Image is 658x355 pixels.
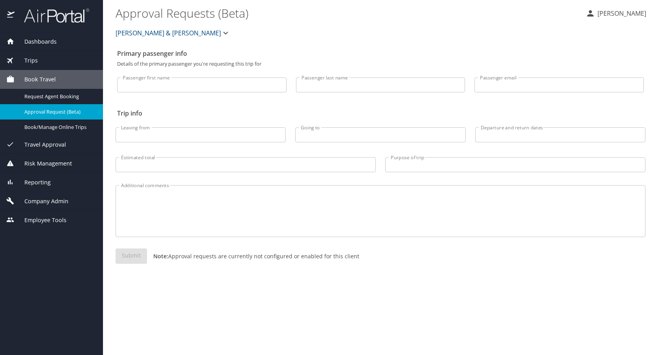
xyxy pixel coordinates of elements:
[24,93,94,100] span: Request Agent Booking
[112,25,233,41] button: [PERSON_NAME] & [PERSON_NAME]
[15,56,38,65] span: Trips
[147,252,359,260] p: Approval requests are currently not configured or enabled for this client
[153,252,168,260] strong: Note:
[116,28,221,39] span: [PERSON_NAME] & [PERSON_NAME]
[583,6,649,20] button: [PERSON_NAME]
[595,9,646,18] p: [PERSON_NAME]
[24,123,94,131] span: Book/Manage Online Trips
[116,1,579,25] h1: Approval Requests (Beta)
[15,140,66,149] span: Travel Approval
[15,178,51,187] span: Reporting
[15,159,72,168] span: Risk Management
[15,37,57,46] span: Dashboards
[7,8,15,23] img: icon-airportal.png
[15,8,89,23] img: airportal-logo.png
[15,216,66,224] span: Employee Tools
[117,47,644,60] h2: Primary passenger info
[15,197,68,206] span: Company Admin
[24,108,94,116] span: Approval Request (Beta)
[117,61,644,66] p: Details of the primary passenger you're requesting this trip for
[15,75,56,84] span: Book Travel
[117,107,644,120] h2: Trip info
